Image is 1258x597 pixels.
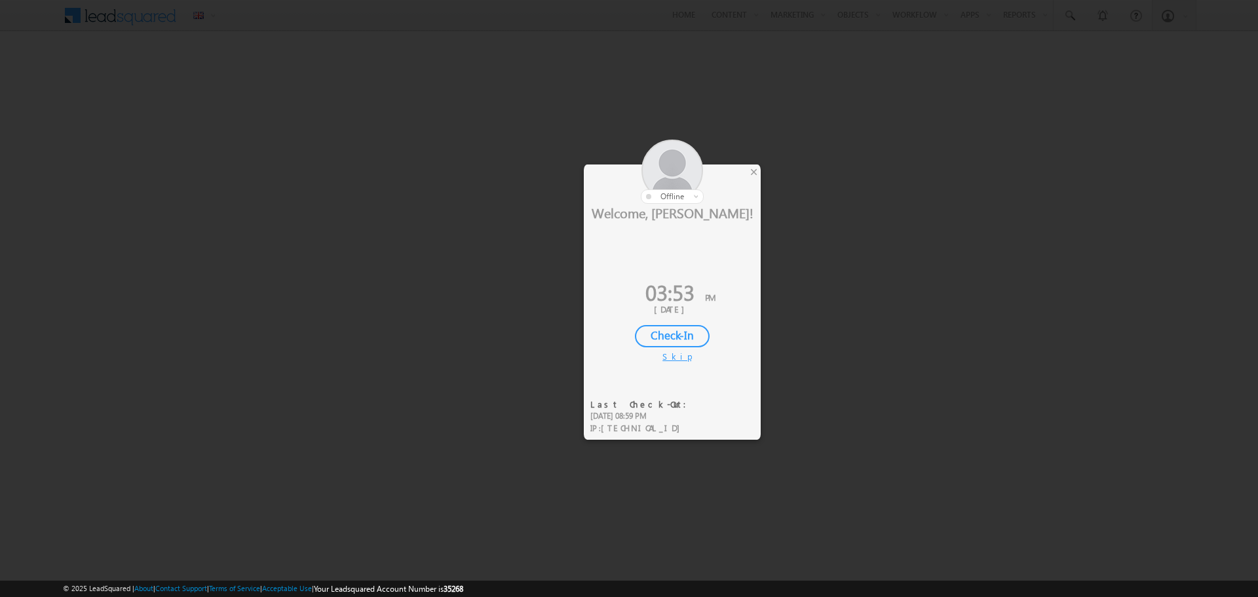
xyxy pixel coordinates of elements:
span: Your Leadsquared Account Number is [314,584,463,594]
div: Skip [662,351,682,362]
a: Acceptable Use [262,584,312,592]
span: 03:53 [645,277,695,307]
div: × [747,164,761,179]
span: [TECHNICAL_ID] [601,422,687,433]
span: PM [705,292,715,303]
a: About [134,584,153,592]
div: Welcome, [PERSON_NAME]! [584,204,761,221]
span: © 2025 LeadSquared | | | | | [63,583,463,595]
div: IP : [590,422,695,434]
a: Terms of Service [209,584,260,592]
div: Last Check-Out: [590,398,695,410]
div: Check-In [635,325,710,347]
span: offline [660,191,684,201]
div: [DATE] 08:59 PM [590,410,695,422]
a: Contact Support [155,584,207,592]
span: 35268 [444,584,463,594]
div: [DATE] [594,303,751,315]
